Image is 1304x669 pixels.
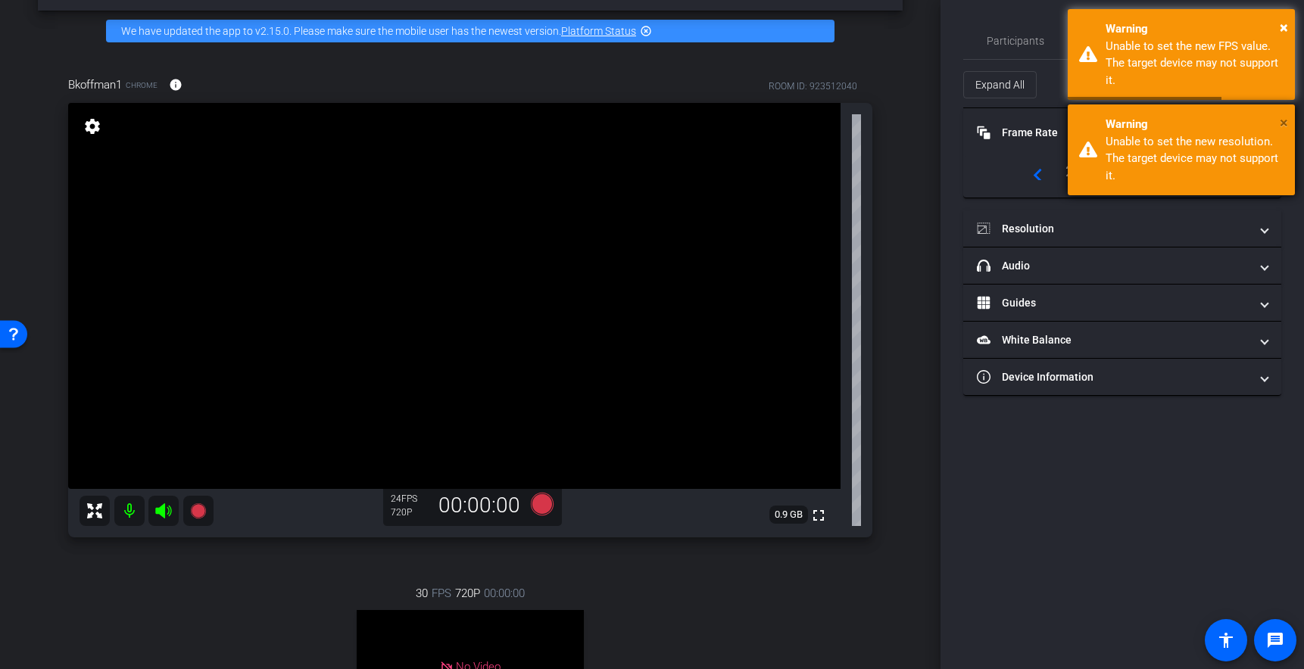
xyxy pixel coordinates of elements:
mat-icon: navigate_before [1025,162,1043,180]
span: 0.9 GB [769,506,808,524]
div: Frame Rate [963,157,1281,198]
mat-expansion-panel-header: Audio [963,247,1281,284]
button: Close [1280,111,1288,134]
mat-icon: fullscreen [810,506,828,524]
mat-panel-title: White Balance [977,332,1249,348]
mat-icon: accessibility [1217,631,1235,649]
mat-expansion-panel-header: Device Information [963,359,1281,395]
span: FPS [401,493,417,504]
div: 720P [391,506,429,518]
mat-expansion-panel-header: Resolution [963,210,1281,247]
button: Expand All [963,71,1037,98]
div: 00:00:00 [429,493,530,518]
div: We have updated the app to v2.15.0. Please make sure the mobile user has the newest version. [106,20,834,42]
div: Warning [1106,20,1284,38]
mat-icon: highlight_off [640,25,652,37]
div: Warning [1106,116,1284,133]
div: Unable to set the new FPS value. The target device may not support it. [1106,38,1284,89]
mat-expansion-panel-header: Guides [963,285,1281,321]
mat-panel-title: Guides [977,295,1249,311]
mat-expansion-panel-header: White Balance [963,322,1281,358]
mat-panel-title: Resolution [977,221,1249,237]
span: × [1280,114,1288,132]
mat-expansion-panel-header: Frame Rate [963,108,1281,157]
span: 720P [455,585,480,602]
mat-panel-title: Audio [977,258,1249,274]
span: Participants [987,36,1044,46]
span: Expand All [975,70,1025,99]
span: Bkoffman1 [68,76,122,93]
span: FPS [432,585,451,602]
button: Close [1280,16,1288,39]
div: 24 [391,493,429,505]
mat-panel-title: Device Information [977,369,1249,385]
mat-icon: message [1266,631,1284,649]
mat-icon: info [169,78,182,92]
div: ROOM ID: 923512040 [769,79,857,93]
span: 30 [416,585,428,602]
div: Unable to set the new resolution. The target device may not support it. [1106,133,1284,185]
mat-icon: settings [82,117,103,135]
span: Chrome [126,79,158,91]
span: 00:00:00 [484,585,525,602]
div: 24 [1054,158,1094,184]
mat-panel-title: Frame Rate [977,125,1249,141]
a: Platform Status [561,25,636,37]
span: × [1280,18,1288,36]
